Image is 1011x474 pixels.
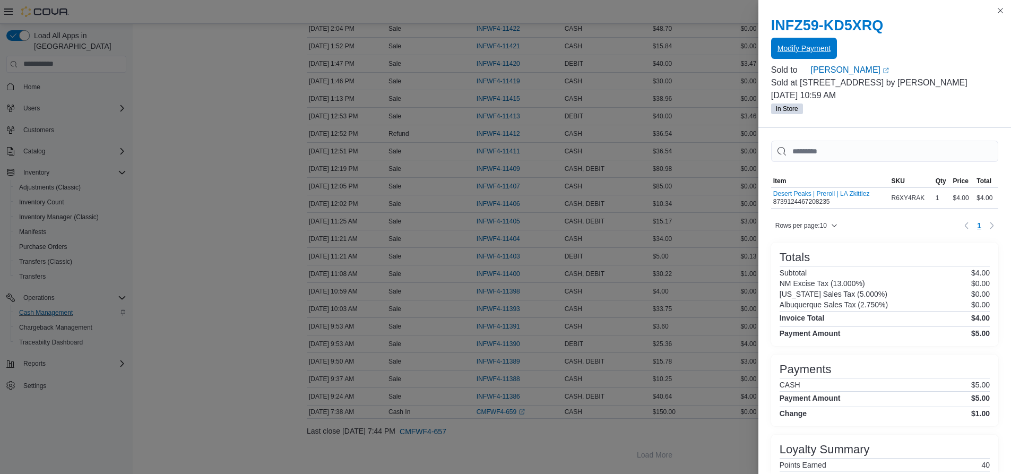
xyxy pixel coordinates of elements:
div: 1 [934,192,951,204]
h6: NM Excise Tax (13.000%) [780,279,865,288]
svg: External link [883,67,889,74]
span: R6XY4RAK [892,194,925,202]
button: Item [771,175,889,187]
input: This is a search bar. As you type, the results lower in the page will automatically filter. [771,141,998,162]
p: $0.00 [971,290,990,298]
p: $0.00 [971,300,990,309]
button: Qty [934,175,951,187]
span: In Store [771,104,803,114]
h6: CASH [780,381,800,389]
h4: $1.00 [971,409,990,418]
div: $4.00 [974,192,998,204]
h4: Payment Amount [780,394,841,402]
div: 8739124467208235 [773,190,870,206]
p: $5.00 [971,381,990,389]
h4: $4.00 [971,314,990,322]
button: Total [974,175,998,187]
span: Total [977,177,991,185]
h6: [US_STATE] Sales Tax (5.000%) [780,290,887,298]
span: Item [773,177,787,185]
button: Price [951,175,975,187]
nav: Pagination for table: MemoryTable from EuiInMemoryTable [960,217,998,234]
div: $4.00 [951,192,975,204]
h4: $5.00 [971,329,990,338]
span: 1 [977,220,981,231]
button: Page 1 of 1 [973,217,986,234]
button: Next page [986,219,998,232]
h4: Payment Amount [780,329,841,338]
h4: $5.00 [971,394,990,402]
p: $0.00 [971,279,990,288]
h6: Points Earned [780,461,826,469]
ul: Pagination for table: MemoryTable from EuiInMemoryTable [973,217,986,234]
h3: Totals [780,251,810,264]
h3: Payments [780,363,832,376]
p: [DATE] 10:59 AM [771,89,998,102]
span: Modify Payment [777,43,831,54]
h6: Subtotal [780,269,807,277]
p: 40 [981,461,990,469]
p: Sold at [STREET_ADDRESS] by [PERSON_NAME] [771,76,998,89]
span: Price [953,177,969,185]
a: [PERSON_NAME]External link [810,64,998,76]
button: Desert Peaks | Preroll | LA Zkittlez [773,190,870,197]
h4: Invoice Total [780,314,825,322]
button: Modify Payment [771,38,837,59]
button: Previous page [960,219,973,232]
h4: Change [780,409,807,418]
button: Close this dialog [994,4,1007,17]
span: Qty [936,177,946,185]
p: $4.00 [971,269,990,277]
span: SKU [892,177,905,185]
h6: Albuquerque Sales Tax (2.750%) [780,300,888,309]
button: Rows per page:10 [771,219,842,232]
button: SKU [889,175,934,187]
div: Sold to [771,64,809,76]
h3: Loyalty Summary [780,443,870,456]
span: Rows per page : 10 [775,221,827,230]
h2: INFZ59-KD5XRQ [771,17,998,34]
span: In Store [776,104,798,114]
